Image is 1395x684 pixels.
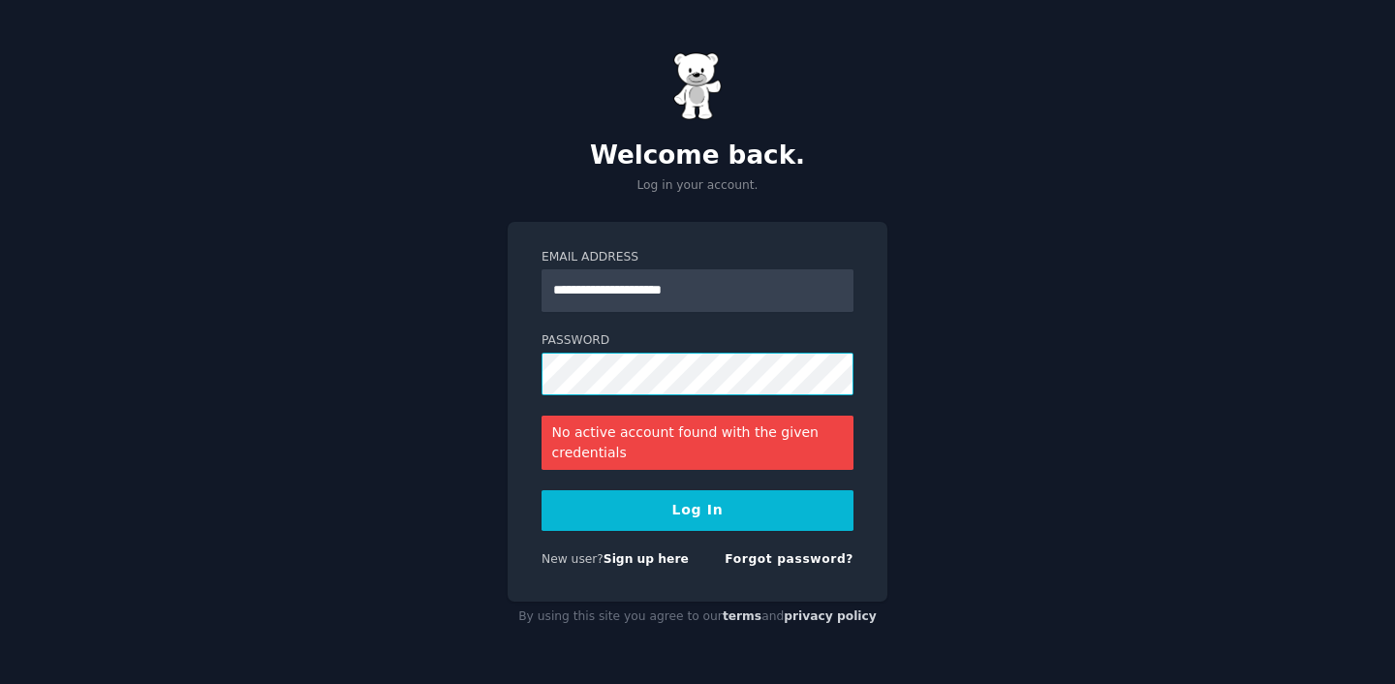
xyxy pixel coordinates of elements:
div: By using this site you agree to our and [508,602,887,633]
a: Forgot password? [725,552,853,566]
h2: Welcome back. [508,140,887,171]
a: Sign up here [604,552,689,566]
a: privacy policy [784,609,877,623]
p: Log in your account. [508,177,887,195]
label: Password [542,332,853,350]
span: New user? [542,552,604,566]
a: terms [723,609,761,623]
img: Gummy Bear [673,52,722,120]
label: Email Address [542,249,853,266]
div: No active account found with the given credentials [542,416,853,470]
button: Log In [542,490,853,531]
